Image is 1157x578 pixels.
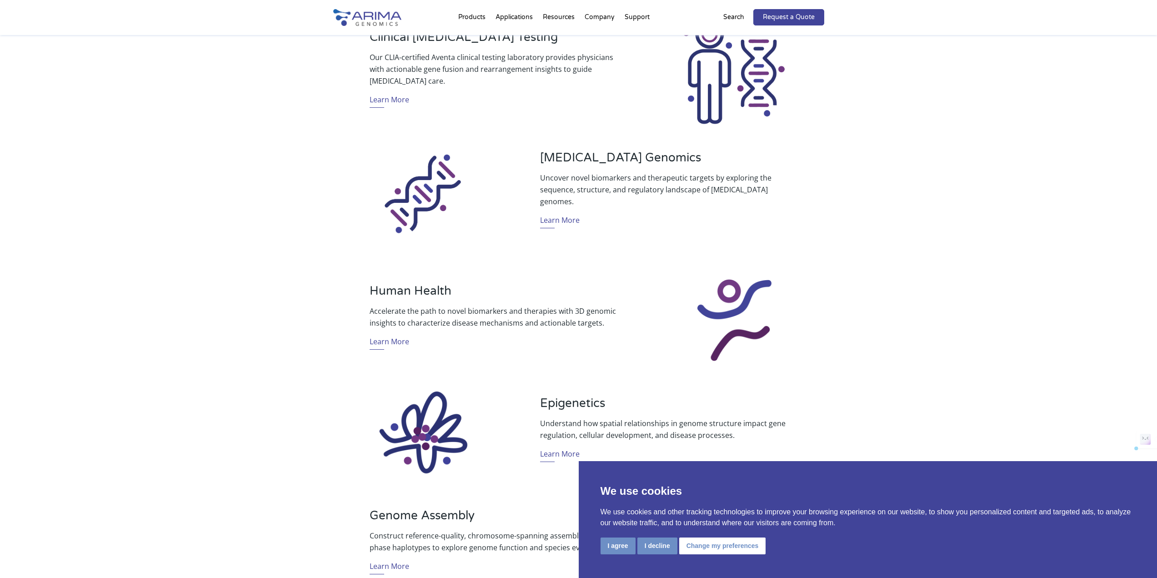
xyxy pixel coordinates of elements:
img: Sequencing_Icon_Arima Genomics [369,139,477,247]
h3: Clinical [MEDICAL_DATA] Testing [370,30,617,51]
h3: Epigenetics [540,396,787,417]
p: Search [723,11,744,23]
button: I decline [637,538,677,554]
button: Change my preferences [679,538,766,554]
p: Uncover novel biomarkers and therapeutic targets by exploring the sequence, structure, and regula... [540,172,787,207]
p: Our CLIA-certified Aventa clinical testing laboratory provides physicians with actionable gene fu... [370,51,617,87]
p: Construct reference-quality, chromosome-spanning assemblies and phase haplotypes to explore genom... [370,530,617,553]
a: Learn More [370,560,409,574]
p: We use cookies [601,483,1136,499]
p: We use cookies and other tracking technologies to improve your browsing experience on our website... [601,507,1136,528]
img: Epigenetics_Icon_Arima Genomics [369,381,477,484]
a: Learn More [370,336,409,350]
button: I agree [601,538,636,554]
h3: [MEDICAL_DATA] Genomics [540,151,787,172]
a: Learn More [540,448,580,462]
img: Arima-Genomics-logo [333,9,401,26]
img: Human Health_Icon_Arima Genomics [680,271,788,369]
a: Learn More [370,94,409,108]
img: Clinical Testing Icon [680,18,788,126]
h3: Genome Assembly [370,508,617,530]
h3: Human Health [370,284,617,305]
a: Request a Quote [753,9,824,25]
p: Accelerate the path to novel biomarkers and therapies with 3D genomic insights to characterize di... [370,305,617,329]
a: Learn More [540,214,580,228]
p: Understand how spatial relationships in genome structure impact gene regulation, cellular develop... [540,417,787,441]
